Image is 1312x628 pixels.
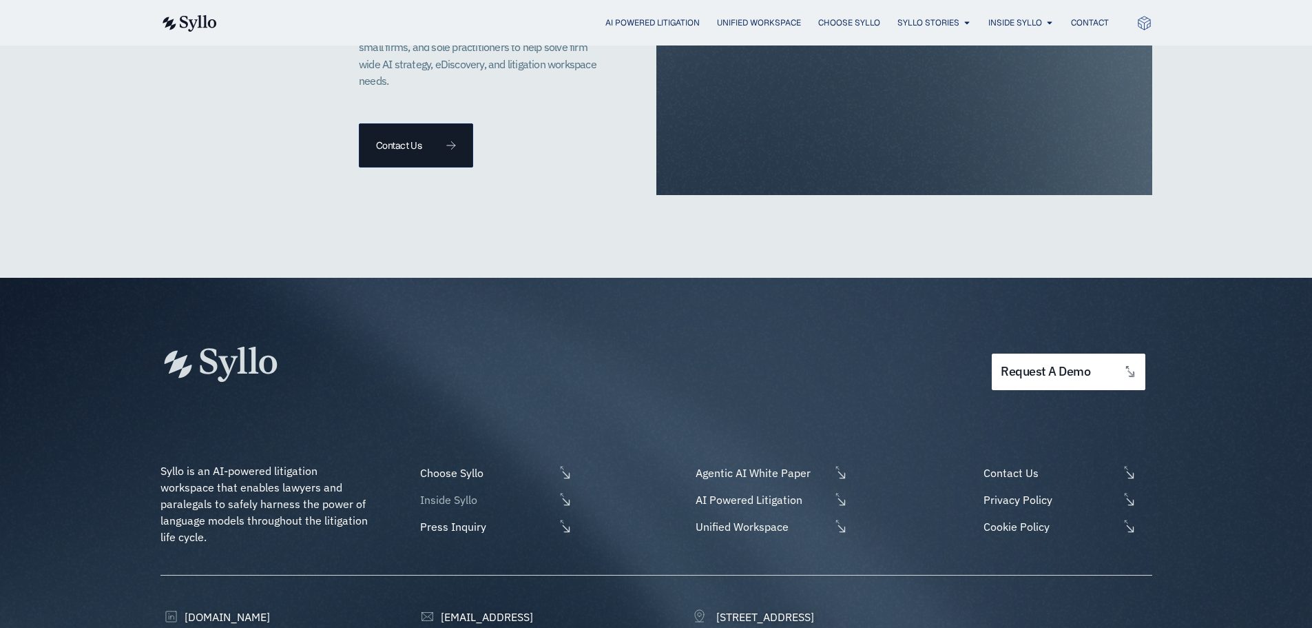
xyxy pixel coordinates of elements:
[244,17,1109,30] div: Menu Toggle
[1001,365,1090,378] span: request a demo
[988,17,1042,29] a: Inside Syllo
[160,609,270,625] a: [DOMAIN_NAME]
[359,123,473,168] a: Contact Us
[437,609,533,625] span: [EMAIL_ADDRESS]
[692,465,848,481] a: Agentic AI White Paper
[417,518,572,535] a: Press Inquiry
[897,17,959,29] a: Syllo Stories
[692,492,848,508] a: AI Powered Litigation
[818,17,880,29] a: Choose Syllo
[692,465,830,481] span: Agentic AI White Paper
[605,17,700,29] a: AI Powered Litigation
[692,492,830,508] span: AI Powered Litigation
[417,518,554,535] span: Press Inquiry
[717,17,801,29] a: Unified Workspace
[692,518,830,535] span: Unified Workspace
[713,609,814,625] span: [STREET_ADDRESS]
[980,518,1152,535] a: Cookie Policy
[376,141,421,150] span: Contact Us
[692,609,814,625] a: [STREET_ADDRESS]
[692,518,848,535] a: Unified Workspace
[992,354,1145,390] a: request a demo
[980,518,1118,535] span: Cookie Policy
[980,465,1118,481] span: Contact Us
[1071,17,1109,29] a: Contact
[244,17,1109,30] nav: Menu
[980,465,1152,481] a: Contact Us
[181,609,270,625] span: [DOMAIN_NAME]
[417,465,554,481] span: Choose Syllo
[160,15,217,32] img: syllo
[160,464,371,544] span: Syllo is an AI-powered litigation workspace that enables lawyers and paralegals to safely harness...
[417,492,554,508] span: Inside Syllo
[417,492,572,508] a: Inside Syllo
[980,492,1118,508] span: Privacy Policy
[417,609,533,625] a: [EMAIL_ADDRESS]
[417,465,572,481] a: Choose Syllo
[980,492,1152,508] a: Privacy Policy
